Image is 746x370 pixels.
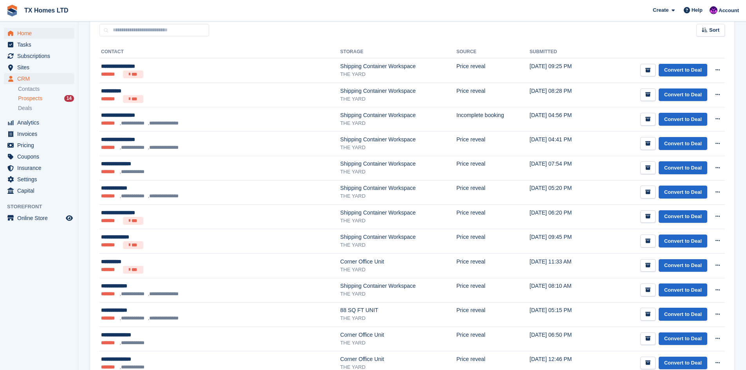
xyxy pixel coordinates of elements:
[659,283,707,296] a: Convert to Deal
[17,51,64,61] span: Subscriptions
[659,210,707,223] a: Convert to Deal
[340,70,457,78] div: THE YARD
[340,258,457,266] div: Corner Office Unit
[457,327,530,351] td: Price reveal
[340,306,457,314] div: 88 SQ FT UNIT
[340,160,457,168] div: Shipping Container Workspace
[529,204,594,229] td: [DATE] 06:20 PM
[719,7,739,14] span: Account
[340,217,457,225] div: THE YARD
[457,156,530,180] td: Price reveal
[4,28,74,39] a: menu
[340,241,457,249] div: THE YARD
[659,235,707,247] a: Convert to Deal
[659,332,707,345] a: Convert to Deal
[7,203,78,211] span: Storefront
[340,119,457,127] div: THE YARD
[659,161,707,174] a: Convert to Deal
[457,180,530,204] td: Price reveal
[340,135,457,144] div: Shipping Container Workspace
[529,58,594,83] td: [DATE] 09:25 PM
[340,62,457,70] div: Shipping Container Workspace
[17,39,64,50] span: Tasks
[529,278,594,302] td: [DATE] 08:10 AM
[4,162,74,173] a: menu
[4,117,74,128] a: menu
[17,185,64,196] span: Capital
[99,46,340,58] th: Contact
[340,233,457,241] div: Shipping Container Workspace
[18,104,74,112] a: Deals
[17,62,64,73] span: Sites
[659,64,707,77] a: Convert to Deal
[457,253,530,278] td: Price reveal
[17,213,64,224] span: Online Store
[529,253,594,278] td: [DATE] 11:33 AM
[340,184,457,192] div: Shipping Container Workspace
[65,213,74,223] a: Preview store
[659,113,707,126] a: Convert to Deal
[340,168,457,176] div: THE YARD
[659,186,707,199] a: Convert to Deal
[17,117,64,128] span: Analytics
[340,355,457,363] div: Corner Office Unit
[4,39,74,50] a: menu
[4,51,74,61] a: menu
[17,140,64,151] span: Pricing
[457,83,530,107] td: Price reveal
[709,26,719,34] span: Sort
[529,46,594,58] th: Submitted
[18,105,32,112] span: Deals
[457,46,530,58] th: Source
[18,94,74,103] a: Prospects 14
[6,5,18,16] img: stora-icon-8386f47178a22dfd0bd8f6a31ec36ba5ce8667c1dd55bd0f319d3a0aa187defe.svg
[529,83,594,107] td: [DATE] 08:28 PM
[17,162,64,173] span: Insurance
[4,73,74,84] a: menu
[457,58,530,83] td: Price reveal
[659,88,707,101] a: Convert to Deal
[457,229,530,254] td: Price reveal
[17,128,64,139] span: Invoices
[340,95,457,103] div: THE YARD
[340,209,457,217] div: Shipping Container Workspace
[17,73,64,84] span: CRM
[340,314,457,322] div: THE YARD
[18,85,74,93] a: Contacts
[340,111,457,119] div: Shipping Container Workspace
[4,185,74,196] a: menu
[710,6,717,14] img: Neil Riddell
[457,278,530,302] td: Price reveal
[529,107,594,132] td: [DATE] 04:56 PM
[18,95,42,102] span: Prospects
[340,192,457,200] div: THE YARD
[4,213,74,224] a: menu
[340,339,457,347] div: THE YARD
[653,6,668,14] span: Create
[340,144,457,152] div: THE YARD
[340,331,457,339] div: Corner Office Unit
[659,259,707,272] a: Convert to Deal
[340,87,457,95] div: Shipping Container Workspace
[529,180,594,204] td: [DATE] 05:20 PM
[17,28,64,39] span: Home
[17,151,64,162] span: Coupons
[457,132,530,156] td: Price reveal
[21,4,72,17] a: TX Homes LTD
[457,302,530,327] td: Price reveal
[17,174,64,185] span: Settings
[457,107,530,132] td: Incomplete booking
[340,46,457,58] th: Storage
[4,140,74,151] a: menu
[4,151,74,162] a: menu
[529,302,594,327] td: [DATE] 05:15 PM
[529,132,594,156] td: [DATE] 04:41 PM
[4,62,74,73] a: menu
[659,357,707,370] a: Convert to Deal
[340,266,457,274] div: THE YARD
[529,327,594,351] td: [DATE] 06:50 PM
[340,290,457,298] div: THE YARD
[529,229,594,254] td: [DATE] 09:45 PM
[64,95,74,102] div: 14
[340,282,457,290] div: Shipping Container Workspace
